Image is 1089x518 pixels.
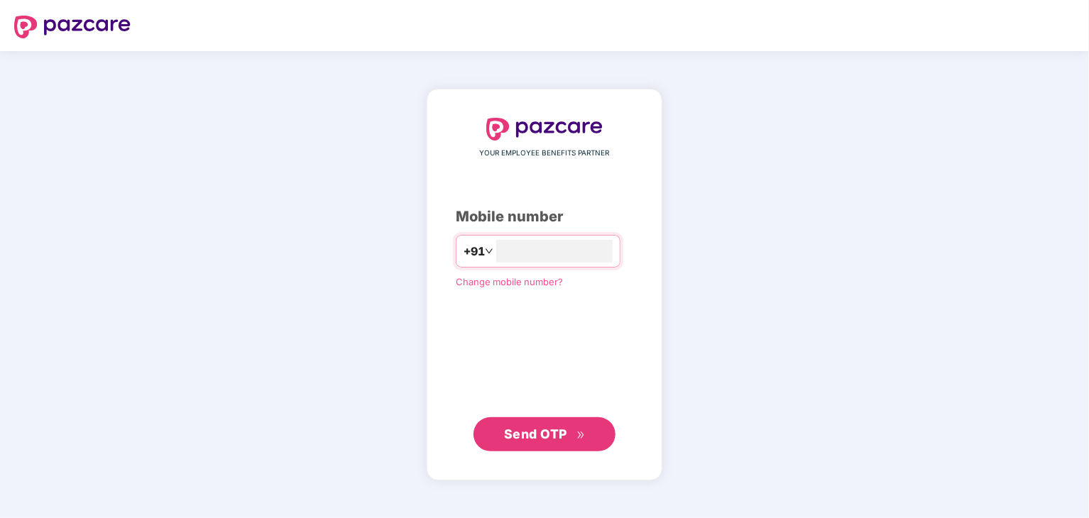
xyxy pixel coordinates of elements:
[480,148,610,159] span: YOUR EMPLOYEE BENEFITS PARTNER
[14,16,131,38] img: logo
[485,247,493,255] span: down
[486,118,603,140] img: logo
[456,206,633,228] div: Mobile number
[464,243,485,260] span: +91
[456,276,563,287] a: Change mobile number?
[576,431,586,440] span: double-right
[504,426,567,441] span: Send OTP
[474,417,615,451] button: Send OTPdouble-right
